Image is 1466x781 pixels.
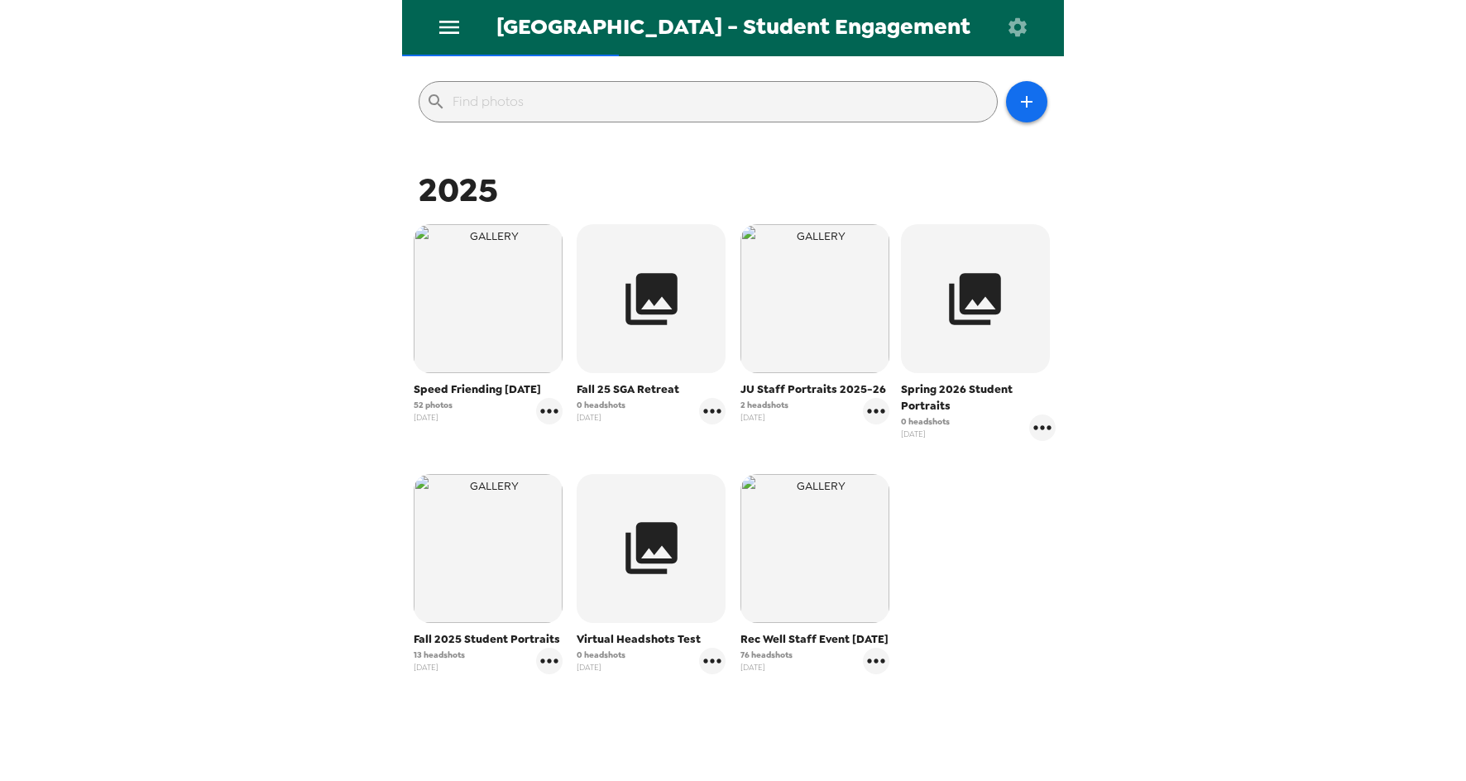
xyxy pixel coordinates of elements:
[863,648,889,674] button: gallery menu
[577,399,625,411] span: 0 headshots
[699,398,726,424] button: gallery menu
[577,411,625,424] span: [DATE]
[863,398,889,424] button: gallery menu
[453,89,990,115] input: Find photos
[419,168,498,212] span: 2025
[740,661,793,673] span: [DATE]
[414,661,465,673] span: [DATE]
[536,648,563,674] button: gallery menu
[536,398,563,424] button: gallery menu
[577,631,726,648] span: Virtual Headshots Test
[1029,414,1056,441] button: gallery menu
[740,381,889,398] span: JU Staff Portraits 2025-26
[414,411,453,424] span: [DATE]
[740,411,788,424] span: [DATE]
[496,16,970,38] span: [GEOGRAPHIC_DATA] - Student Engagement
[414,649,465,661] span: 13 headshots
[740,631,889,648] span: Rec Well Staff Event [DATE]
[414,399,453,411] span: 52 photos
[901,381,1056,414] span: Spring 2026 Student Portraits
[901,415,950,428] span: 0 headshots
[577,661,625,673] span: [DATE]
[577,649,625,661] span: 0 headshots
[577,381,726,398] span: Fall 25 SGA Retreat
[901,428,950,440] span: [DATE]
[414,381,563,398] span: Speed Friending [DATE]
[740,399,788,411] span: 2 headshots
[414,631,563,648] span: Fall 2025 Student Portraits
[699,648,726,674] button: gallery menu
[740,649,793,661] span: 76 headshots
[740,474,889,623] img: gallery
[414,474,563,623] img: gallery
[740,224,889,373] img: gallery
[414,224,563,373] img: gallery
